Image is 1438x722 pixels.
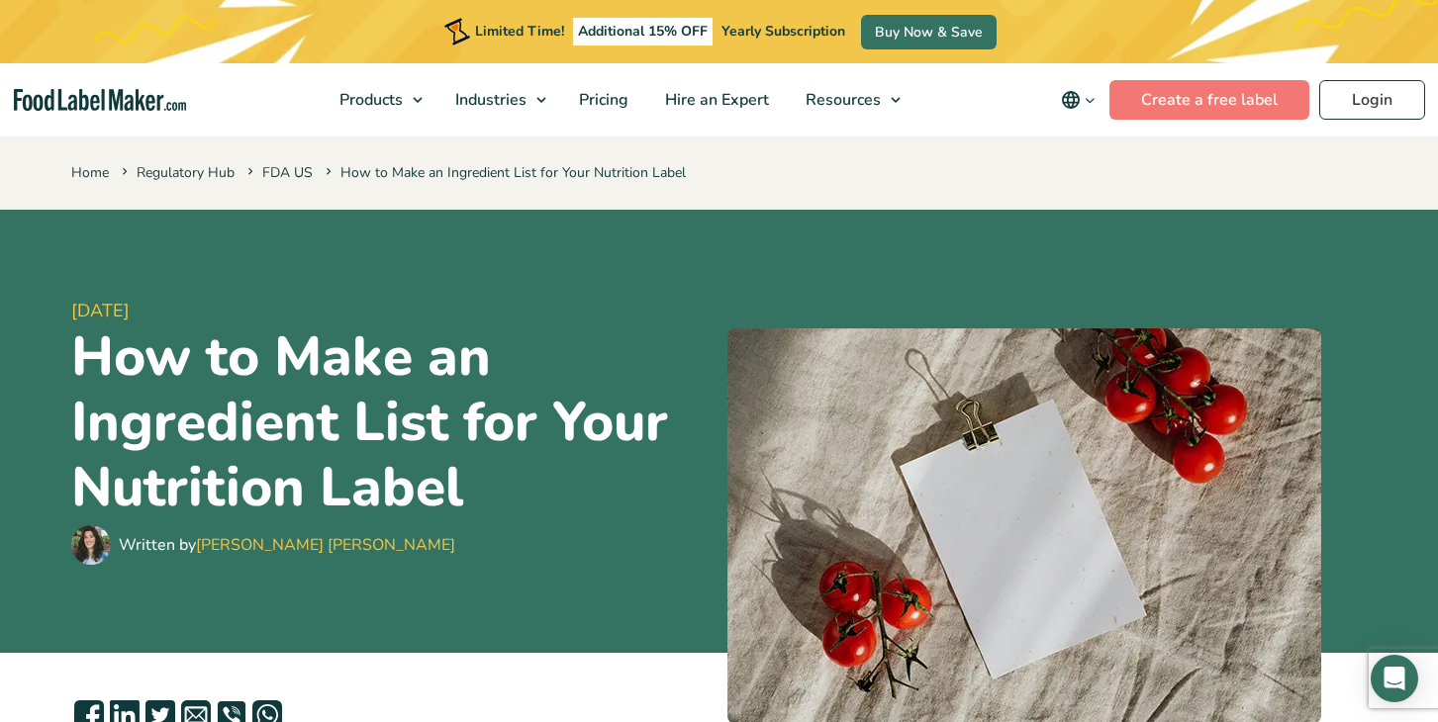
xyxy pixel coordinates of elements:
[137,163,235,182] a: Regulatory Hub
[1319,80,1425,120] a: Login
[71,324,712,520] h1: How to Make an Ingredient List for Your Nutrition Label
[119,533,455,557] div: Written by
[196,534,455,556] a: [PERSON_NAME] [PERSON_NAME]
[573,89,630,111] span: Pricing
[71,163,109,182] a: Home
[800,89,883,111] span: Resources
[1371,655,1418,702] div: Open Intercom Messenger
[573,18,713,45] span: Additional 15% OFF
[721,22,845,41] span: Yearly Subscription
[262,163,313,182] a: FDA US
[71,525,111,565] img: Maria Abi Hanna - Food Label Maker
[322,63,432,136] a: Products
[561,63,642,136] a: Pricing
[475,22,564,41] span: Limited Time!
[861,15,997,49] a: Buy Now & Save
[449,89,528,111] span: Industries
[71,298,712,324] span: [DATE]
[322,163,686,182] span: How to Make an Ingredient List for Your Nutrition Label
[659,89,771,111] span: Hire an Expert
[788,63,911,136] a: Resources
[1109,80,1309,120] a: Create a free label
[647,63,783,136] a: Hire an Expert
[437,63,556,136] a: Industries
[334,89,405,111] span: Products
